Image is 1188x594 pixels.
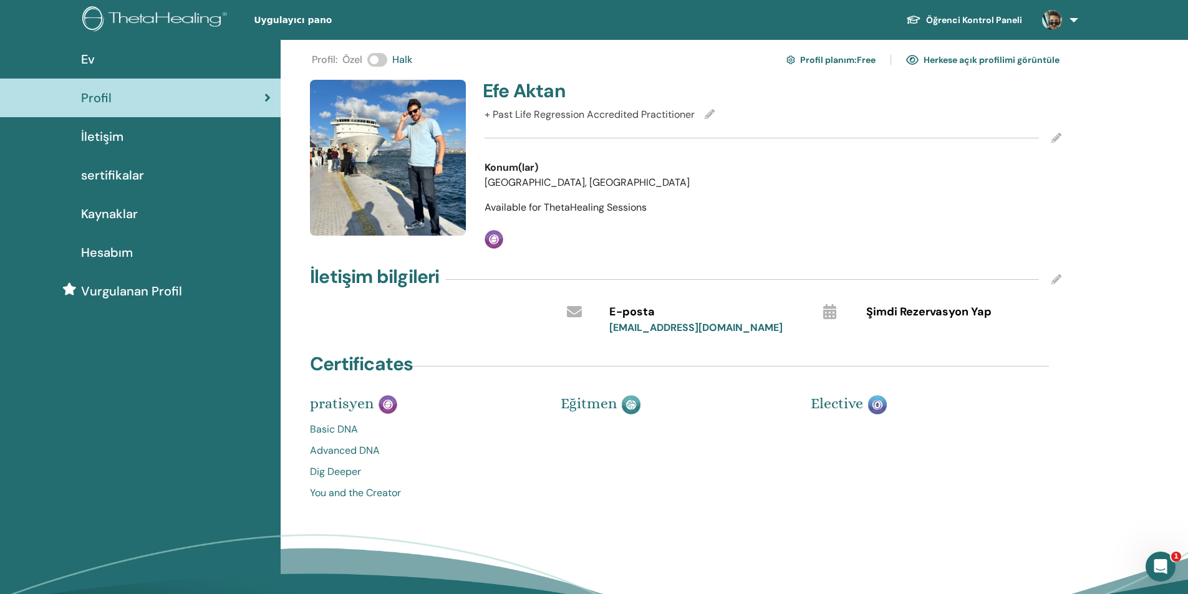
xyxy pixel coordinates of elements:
[81,50,95,69] span: Ev
[392,52,412,67] span: Halk
[811,395,863,412] span: Elective
[906,14,921,25] img: graduation-cap-white.svg
[609,304,655,320] span: E-posta
[310,395,374,412] span: pratisyen
[896,9,1032,32] a: Öğrenci Kontrol Paneli
[906,54,919,65] img: eye.svg
[561,395,617,412] span: Eğitmen
[1171,552,1181,562] span: 1
[786,54,795,66] img: cog.svg
[81,166,144,184] span: sertifikalar
[483,80,765,102] h4: Efe Aktan
[81,89,112,107] span: Profil
[312,52,337,67] span: Profil :
[310,443,542,458] a: Advanced DNA
[485,175,714,190] li: [GEOGRAPHIC_DATA], [GEOGRAPHIC_DATA]
[342,52,362,67] span: Özel
[310,266,440,288] h4: İletişim bilgileri
[81,243,133,262] span: Hesabım
[254,14,441,27] span: Uygulayıcı pano
[609,321,783,334] a: [EMAIL_ADDRESS][DOMAIN_NAME]
[485,108,695,121] span: + Past Life Regression Accredited Practitioner
[866,304,992,320] span: Şimdi Rezervasyon Yap
[1146,552,1176,582] iframe: Intercom live chat
[310,422,542,437] a: Basic DNA
[310,486,542,501] a: You and the Creator
[81,204,138,223] span: Kaynaklar
[81,282,182,300] span: Vurgulanan Profil
[81,127,123,146] span: İletişim
[786,50,876,70] a: Profil planım:Free
[485,201,647,214] span: Available for ThetaHealing Sessions
[1042,10,1062,30] img: default.jpg
[82,6,231,34] img: logo.png
[310,464,542,479] a: Dig Deeper
[906,50,1060,70] a: Herkese açık profilimi görüntüle
[310,353,413,375] h4: Certificates
[485,160,538,175] span: Konum(lar)
[310,80,466,236] img: default.jpg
